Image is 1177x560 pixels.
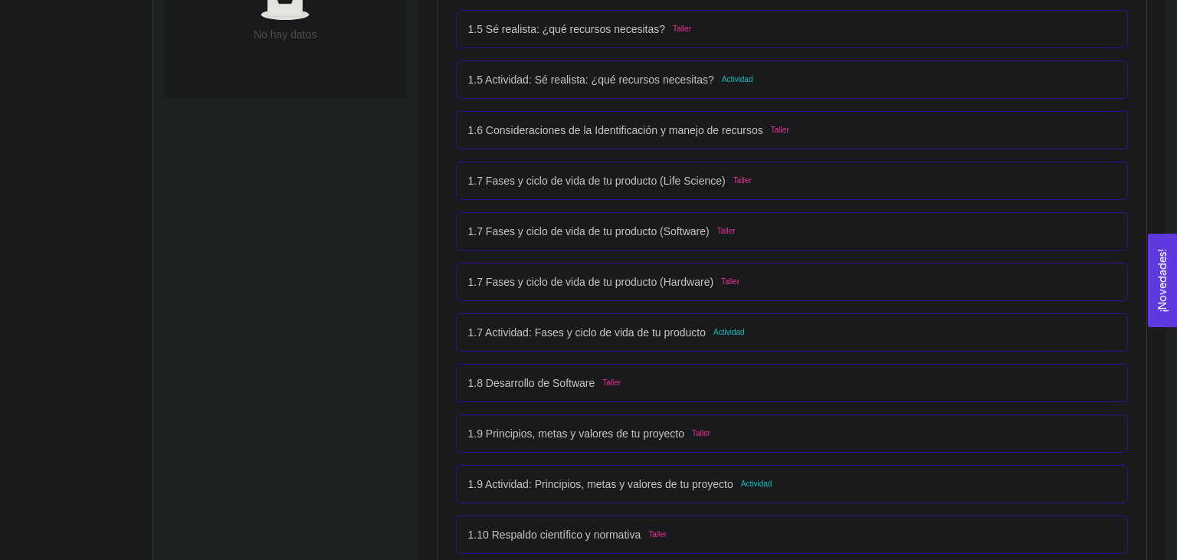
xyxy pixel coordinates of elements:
[468,375,595,391] p: 1.8 Desarrollo de Software
[692,427,710,440] span: Taller
[741,478,772,490] span: Actividad
[468,324,707,341] p: 1.7 Actividad: Fases y ciclo de vida de tu producto
[468,526,641,543] p: 1.10 Respaldo científico y normativa
[468,71,714,88] p: 1.5 Actividad: Sé realista: ¿qué recursos necesitas?
[602,377,621,389] span: Taller
[468,425,684,442] p: 1.9 Principios, metas y valores de tu proyecto
[733,175,752,187] span: Taller
[1148,234,1177,327] button: Open Feedback Widget
[468,223,710,240] p: 1.7 Fases y ciclo de vida de tu producto (Software)
[722,74,753,86] span: Actividad
[771,124,789,136] span: Taller
[717,225,736,237] span: Taller
[673,23,691,35] span: Taller
[195,26,375,43] div: No hay datos
[468,476,733,493] p: 1.9 Actividad: Principios, metas y valores de tu proyecto
[648,529,667,541] span: Taller
[468,21,666,38] p: 1.5 Sé realista: ¿qué recursos necesitas?
[713,326,745,339] span: Actividad
[468,273,714,290] p: 1.7 Fases y ciclo de vida de tu producto (Hardware)
[468,172,726,189] p: 1.7 Fases y ciclo de vida de tu producto (Life Science)
[468,122,763,139] p: 1.6 Consideraciones de la Identificación y manejo de recursos
[721,276,739,288] span: Taller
